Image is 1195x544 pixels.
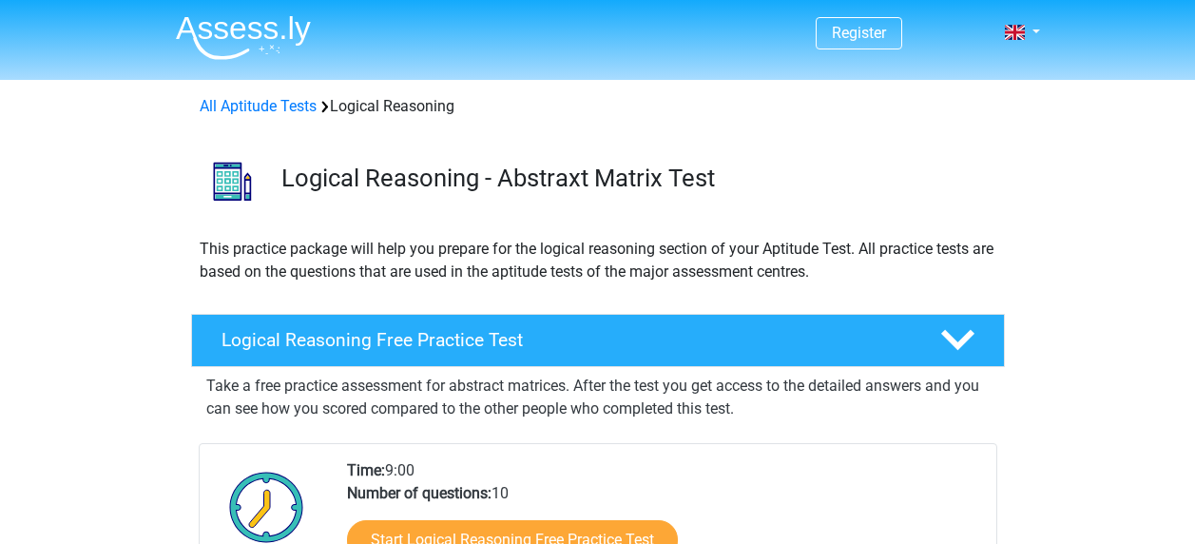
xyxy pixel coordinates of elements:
img: logical reasoning [192,141,273,222]
div: Logical Reasoning [192,95,1004,118]
h4: Logical Reasoning Free Practice Test [222,329,910,351]
p: Take a free practice assessment for abstract matrices. After the test you get access to the detai... [206,375,990,420]
b: Number of questions: [347,484,491,502]
a: Register [832,24,886,42]
a: Logical Reasoning Free Practice Test [183,314,1012,367]
img: Assessly [176,15,311,60]
a: All Aptitude Tests [200,97,317,115]
h3: Logical Reasoning - Abstraxt Matrix Test [281,164,990,193]
b: Time: [347,461,385,479]
p: This practice package will help you prepare for the logical reasoning section of your Aptitude Te... [200,238,996,283]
